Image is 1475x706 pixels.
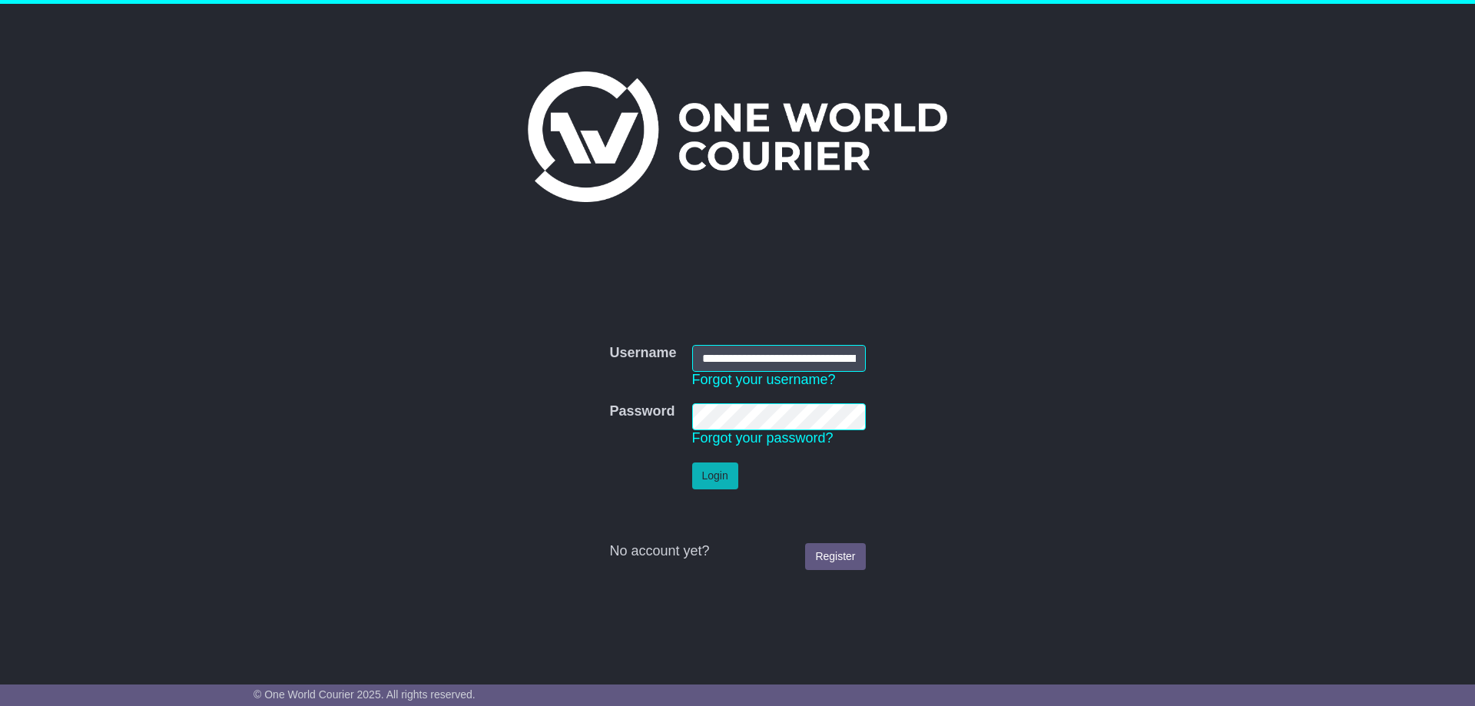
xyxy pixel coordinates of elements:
img: One World [528,71,947,202]
span: © One World Courier 2025. All rights reserved. [254,688,476,701]
div: No account yet? [609,543,865,560]
a: Forgot your password? [692,430,834,446]
a: Forgot your username? [692,372,836,387]
a: Register [805,543,865,570]
label: Password [609,403,675,420]
button: Login [692,462,738,489]
label: Username [609,345,676,362]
